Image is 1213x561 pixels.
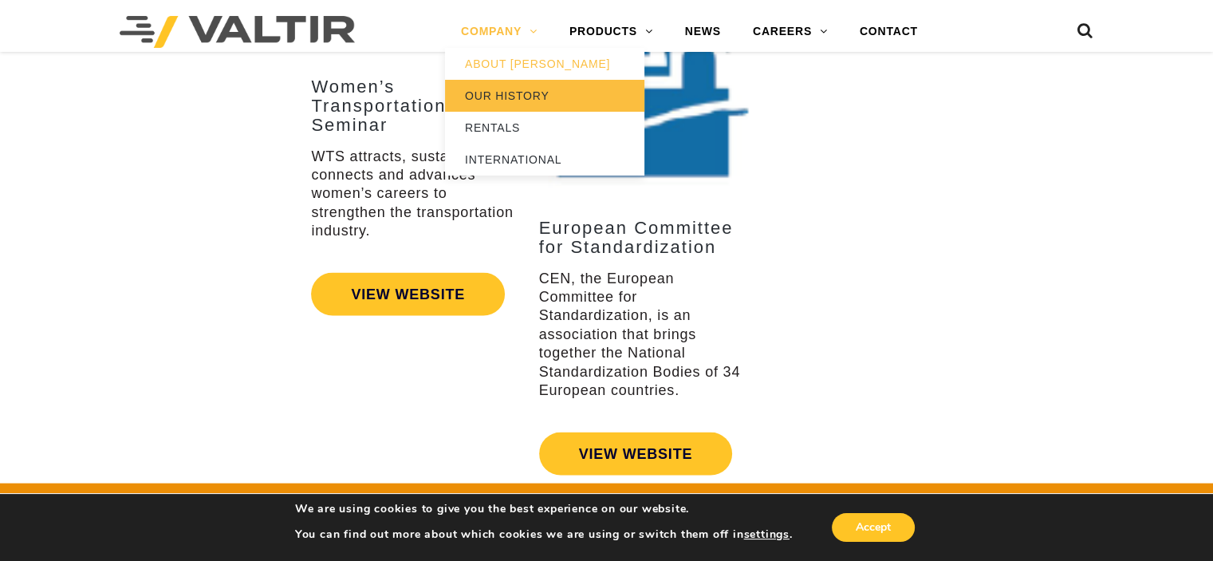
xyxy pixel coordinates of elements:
p: WTS attracts, sustains, connects and advances women’s careers to strengthen the transportation in... [311,148,522,241]
p: We are using cookies to give you the best experience on our website. [295,502,793,516]
h3: European Committee for Standardization [539,219,750,257]
a: OUR HISTORY [445,80,644,112]
p: You can find out more about which cookies we are using or switch them off in . [295,527,793,542]
h3: Women’s Transportation Seminar [311,77,522,136]
a: ABOUT [PERSON_NAME] [445,48,644,80]
a: CONTACT [844,16,934,48]
a: PRODUCTS [553,16,669,48]
button: Accept [832,513,915,542]
a: CAREERS [737,16,844,48]
p: CEN, the European Committee for Standardization, is an association that brings together the Natio... [539,270,750,401]
a: VIEW WEBSITE [539,433,733,476]
a: INTERNATIONAL [445,144,644,176]
a: VIEW WEBSITE [311,273,505,316]
a: NEWS [669,16,737,48]
a: COMPANY [445,16,553,48]
a: RENTALS [445,112,644,144]
img: Valtir [120,16,355,48]
button: settings [743,527,789,542]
